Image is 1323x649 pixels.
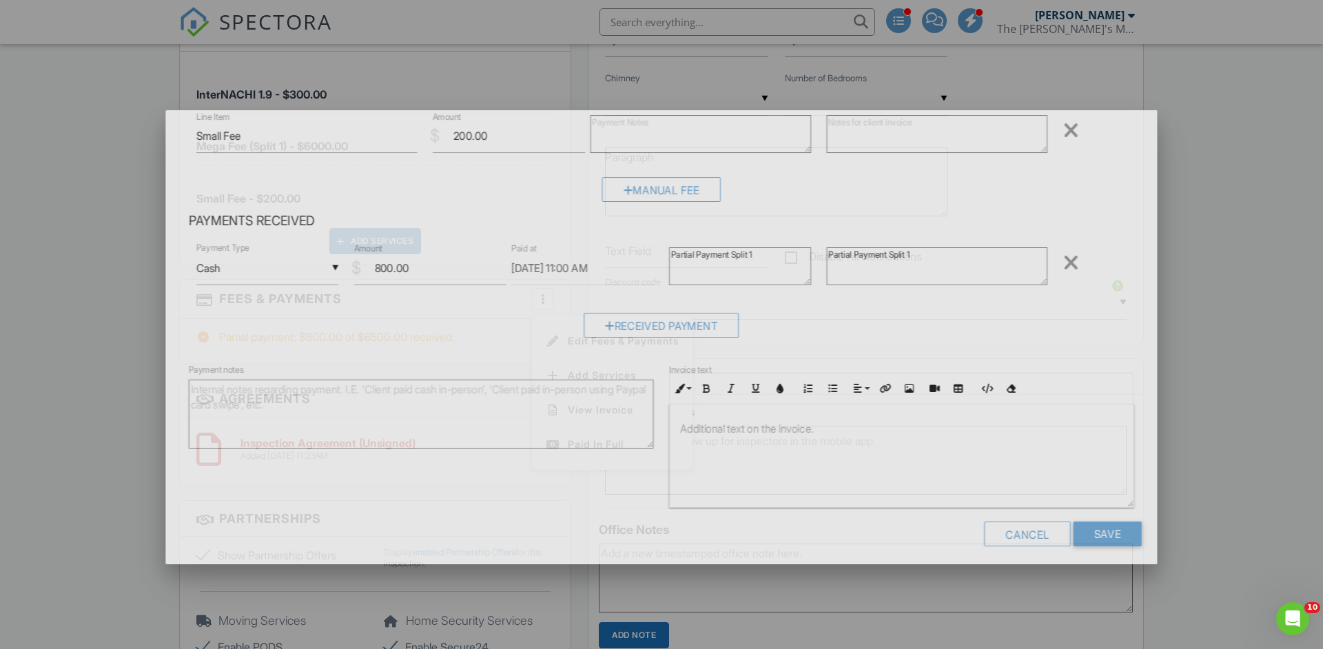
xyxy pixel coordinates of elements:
button: Clear Formatting [998,375,1023,402]
button: Colors [768,375,793,402]
button: Insert Video [922,375,947,402]
label: Payment notes [189,364,244,376]
button: Insert Link (⌘K) [872,375,897,402]
button: Code View [974,375,999,402]
div: $ [351,256,361,280]
button: Bold (⌘B) [695,375,719,402]
button: Align [848,375,873,402]
label: Line Item [196,111,230,123]
label: Paid at [512,243,537,255]
div: $ [431,125,440,148]
textarea: Partial Payment Split 1 [669,247,811,285]
button: Ordered List [796,375,821,402]
iframe: Intercom live chat [1276,602,1309,635]
label: Amount [433,111,461,123]
button: Unordered List [821,375,845,402]
button: Inline Style [670,375,695,402]
a: Manual Fee [602,187,721,200]
input: Save [1074,522,1142,546]
button: Insert Image (⌘P) [897,375,922,402]
button: Insert Table [946,375,971,402]
div: Cancel [985,522,1071,546]
button: Italic (⌘I) [719,375,743,402]
a: Received Payment [584,322,739,336]
span: 10 [1304,602,1320,613]
label: Invoice text [669,364,712,376]
div: Manual Fee [602,178,721,203]
label: Payment Type [196,242,249,254]
div: Received Payment [584,313,739,338]
button: Underline (⌘U) [743,375,768,402]
label: Amount [354,243,382,255]
textarea: Partial Payment Split 1 [827,247,1047,285]
h4: Payments Received [189,213,1134,231]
